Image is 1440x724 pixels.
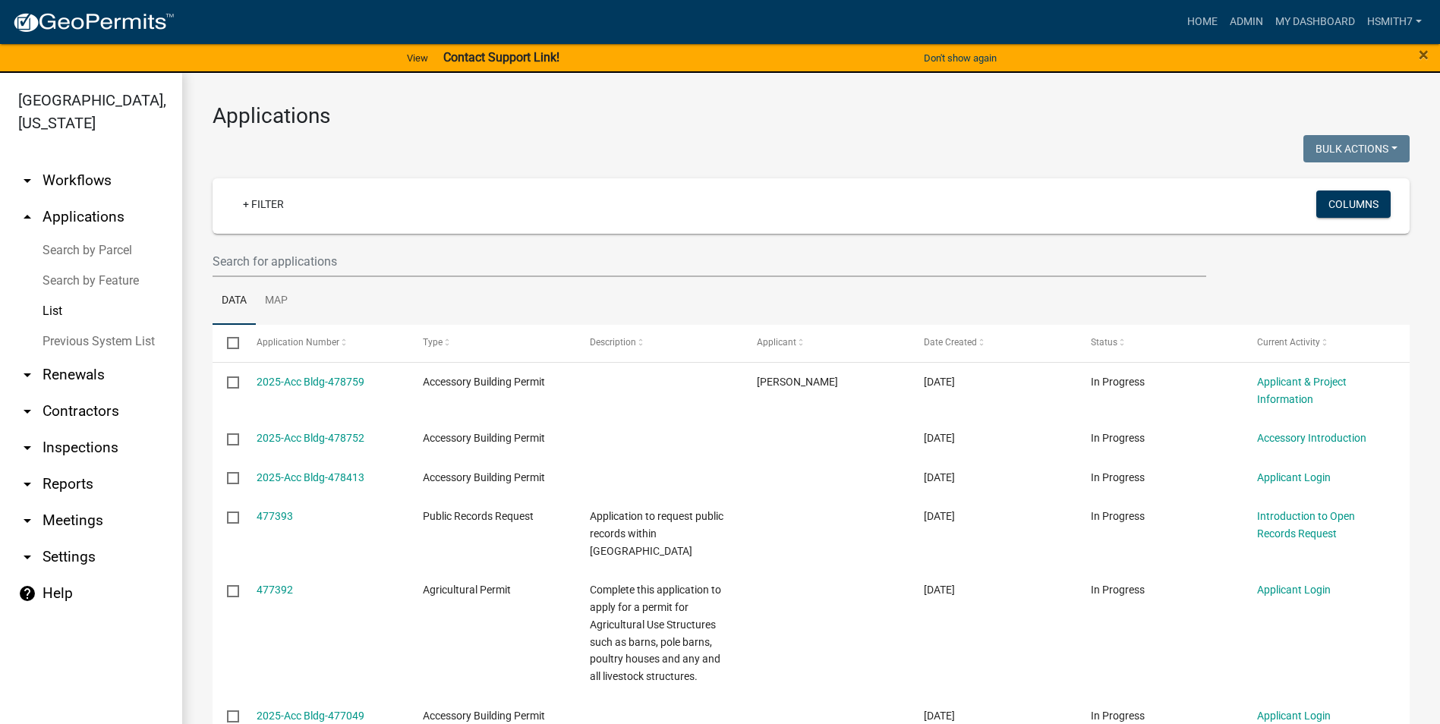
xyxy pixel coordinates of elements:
span: Public Records Request [423,510,534,522]
span: 09/11/2025 [924,584,955,596]
span: In Progress [1091,471,1145,483]
a: Introduction to Open Records Request [1257,510,1355,540]
a: 2025-Acc Bldg-478759 [257,376,364,388]
button: Don't show again [918,46,1003,71]
a: My Dashboard [1269,8,1361,36]
button: Bulk Actions [1303,135,1410,162]
a: Accessory Introduction [1257,432,1366,444]
datatable-header-cell: Applicant [742,325,909,361]
span: Status [1091,337,1117,348]
i: arrow_drop_down [18,439,36,457]
span: In Progress [1091,510,1145,522]
span: × [1419,44,1429,65]
datatable-header-cell: Date Created [909,325,1076,361]
datatable-header-cell: Current Activity [1243,325,1410,361]
i: arrow_drop_up [18,208,36,226]
h3: Applications [213,103,1410,129]
span: Accessory Building Permit [423,432,545,444]
span: 09/11/2025 [924,510,955,522]
a: Applicant Login [1257,471,1331,483]
span: Complete this application to apply for a permit for Agricultural Use Structures such as barns, po... [590,584,721,682]
i: arrow_drop_down [18,475,36,493]
button: Close [1419,46,1429,64]
span: 09/15/2025 [924,471,955,483]
a: + Filter [231,190,296,218]
a: Applicant & Project Information [1257,376,1347,405]
a: Applicant Login [1257,710,1331,722]
datatable-header-cell: Select [213,325,241,361]
span: Current Activity [1257,337,1320,348]
a: hsmith7 [1361,8,1428,36]
span: 09/11/2025 [924,710,955,722]
i: arrow_drop_down [18,512,36,530]
a: 2025-Acc Bldg-477049 [257,710,364,722]
span: Applicant [757,337,796,348]
a: 2025-Acc Bldg-478413 [257,471,364,483]
datatable-header-cell: Description [575,325,742,361]
a: Home [1181,8,1224,36]
span: Accessory Building Permit [423,710,545,722]
a: 477393 [257,510,293,522]
a: Map [256,277,297,326]
a: Applicant Login [1257,584,1331,596]
span: Christine Crawford [757,376,838,388]
i: arrow_drop_down [18,402,36,420]
a: Data [213,277,256,326]
input: Search for applications [213,246,1206,277]
datatable-header-cell: Status [1076,325,1243,361]
span: In Progress [1091,432,1145,444]
span: 09/15/2025 [924,376,955,388]
button: Columns [1316,190,1391,218]
datatable-header-cell: Type [408,325,575,361]
span: Accessory Building Permit [423,471,545,483]
span: Agricultural Permit [423,584,511,596]
i: arrow_drop_down [18,366,36,384]
a: 2025-Acc Bldg-478752 [257,432,364,444]
span: Type [423,337,443,348]
i: help [18,584,36,603]
span: Application to request public records within Talbot County [590,510,723,557]
span: 09/15/2025 [924,432,955,444]
i: arrow_drop_down [18,172,36,190]
i: arrow_drop_down [18,548,36,566]
datatable-header-cell: Application Number [241,325,408,361]
span: Application Number [257,337,339,348]
strong: Contact Support Link! [443,50,559,65]
a: Admin [1224,8,1269,36]
span: Accessory Building Permit [423,376,545,388]
span: Date Created [924,337,977,348]
span: Description [590,337,636,348]
a: 477392 [257,584,293,596]
span: In Progress [1091,376,1145,388]
span: In Progress [1091,710,1145,722]
span: In Progress [1091,584,1145,596]
a: View [401,46,434,71]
